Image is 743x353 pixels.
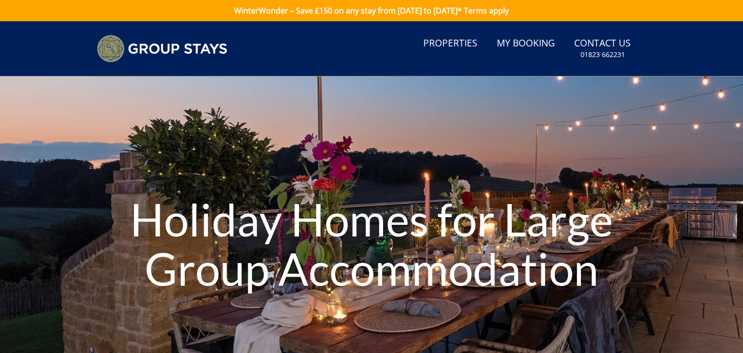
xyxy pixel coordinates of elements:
a: Properties [419,33,481,55]
img: Group Stays [97,35,227,62]
small: 01823 662231 [580,50,625,59]
a: My Booking [493,33,559,55]
a: Contact Us01823 662231 [570,33,635,64]
h1: Holiday Homes for Large Group Accommodation [111,176,631,312]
